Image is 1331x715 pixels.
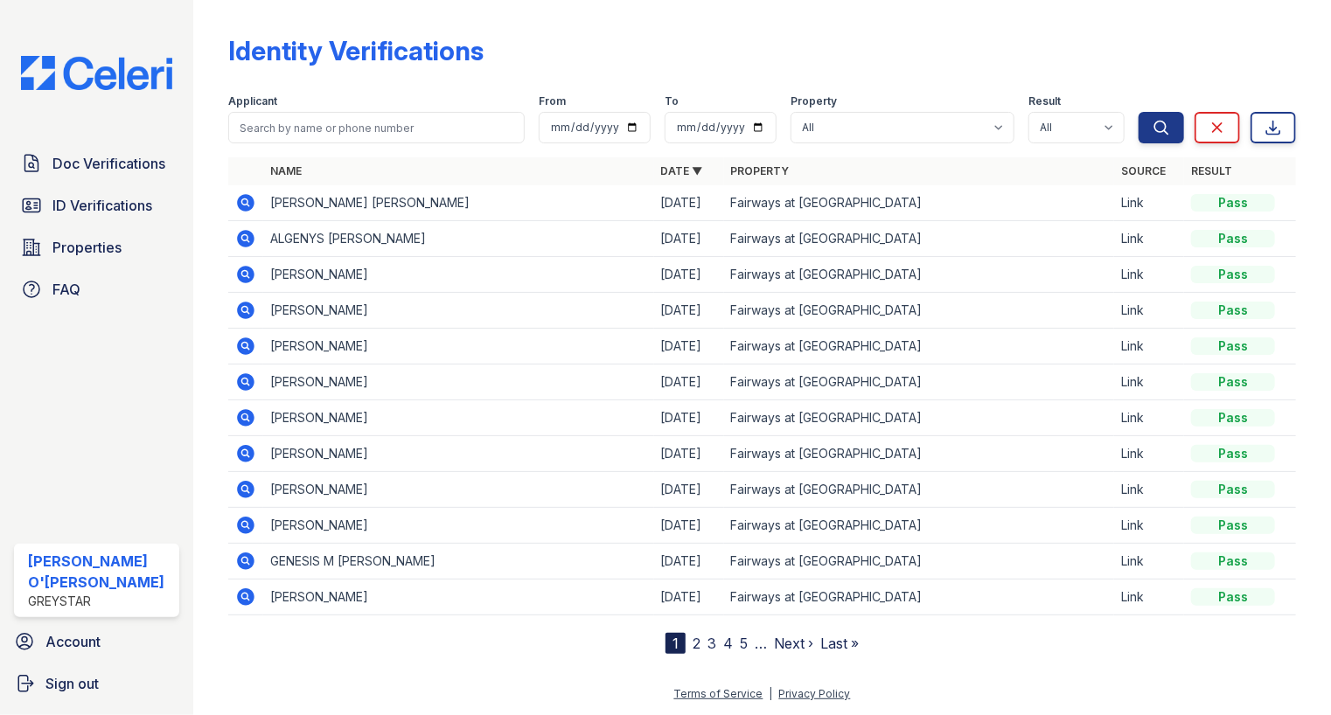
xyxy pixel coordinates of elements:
[1191,230,1275,247] div: Pass
[1114,544,1184,580] td: Link
[1191,445,1275,462] div: Pass
[1114,580,1184,615] td: Link
[654,185,724,221] td: [DATE]
[661,164,703,177] a: Date ▼
[731,164,790,177] a: Property
[724,293,1115,329] td: Fairways at [GEOGRAPHIC_DATA]
[1121,164,1166,177] a: Source
[14,146,179,181] a: Doc Verifications
[1114,221,1184,257] td: Link
[1191,194,1275,212] div: Pass
[740,635,748,652] a: 5
[724,221,1115,257] td: Fairways at [GEOGRAPHIC_DATA]
[1191,373,1275,391] div: Pass
[1191,337,1275,355] div: Pass
[1191,481,1275,498] div: Pass
[228,112,525,143] input: Search by name or phone number
[52,279,80,300] span: FAQ
[1114,185,1184,221] td: Link
[52,195,152,216] span: ID Verifications
[654,400,724,436] td: [DATE]
[270,164,302,177] a: Name
[654,257,724,293] td: [DATE]
[654,293,724,329] td: [DATE]
[263,185,654,221] td: [PERSON_NAME] [PERSON_NAME]
[723,635,733,652] a: 4
[724,580,1115,615] td: Fairways at [GEOGRAPHIC_DATA]
[724,329,1115,364] td: Fairways at [GEOGRAPHIC_DATA]
[1114,436,1184,472] td: Link
[263,508,654,544] td: [PERSON_NAME]
[14,272,179,307] a: FAQ
[45,631,101,652] span: Account
[1191,552,1275,570] div: Pass
[665,633,686,654] div: 1
[7,56,186,90] img: CE_Logo_Blue-a8612792a0a2168367f1c8372b55b34899dd931a85d93a1a3d3e32e68fde9ad4.png
[263,580,654,615] td: [PERSON_NAME]
[774,635,813,652] a: Next ›
[707,635,716,652] a: 3
[52,237,122,258] span: Properties
[791,94,837,108] label: Property
[1114,400,1184,436] td: Link
[724,364,1115,400] td: Fairways at [GEOGRAPHIC_DATA]
[45,673,99,694] span: Sign out
[263,221,654,257] td: ALGENYS [PERSON_NAME]
[7,666,186,701] a: Sign out
[14,188,179,223] a: ID Verifications
[263,364,654,400] td: [PERSON_NAME]
[755,633,767,654] span: …
[724,472,1115,508] td: Fairways at [GEOGRAPHIC_DATA]
[724,257,1115,293] td: Fairways at [GEOGRAPHIC_DATA]
[724,400,1115,436] td: Fairways at [GEOGRAPHIC_DATA]
[654,329,724,364] td: [DATE]
[770,687,773,700] div: |
[1114,508,1184,544] td: Link
[228,35,484,66] div: Identity Verifications
[1191,302,1275,319] div: Pass
[820,635,859,652] a: Last »
[263,436,654,472] td: [PERSON_NAME]
[779,687,851,700] a: Privacy Policy
[263,293,654,329] td: [PERSON_NAME]
[1191,517,1275,534] div: Pass
[1114,364,1184,400] td: Link
[654,221,724,257] td: [DATE]
[1114,329,1184,364] td: Link
[1191,266,1275,283] div: Pass
[1191,164,1232,177] a: Result
[724,508,1115,544] td: Fairways at [GEOGRAPHIC_DATA]
[654,364,724,400] td: [DATE]
[263,472,654,508] td: [PERSON_NAME]
[7,624,186,659] a: Account
[28,551,172,593] div: [PERSON_NAME] O'[PERSON_NAME]
[28,593,172,610] div: Greystar
[263,400,654,436] td: [PERSON_NAME]
[1114,257,1184,293] td: Link
[539,94,566,108] label: From
[1028,94,1061,108] label: Result
[654,436,724,472] td: [DATE]
[52,153,165,174] span: Doc Verifications
[1191,409,1275,427] div: Pass
[228,94,277,108] label: Applicant
[14,230,179,265] a: Properties
[724,436,1115,472] td: Fairways at [GEOGRAPHIC_DATA]
[263,329,654,364] td: [PERSON_NAME]
[1114,472,1184,508] td: Link
[693,635,700,652] a: 2
[1114,293,1184,329] td: Link
[1191,588,1275,606] div: Pass
[654,544,724,580] td: [DATE]
[665,94,679,108] label: To
[654,580,724,615] td: [DATE]
[263,257,654,293] td: [PERSON_NAME]
[654,472,724,508] td: [DATE]
[654,508,724,544] td: [DATE]
[263,544,654,580] td: GENESIS M [PERSON_NAME]
[724,544,1115,580] td: Fairways at [GEOGRAPHIC_DATA]
[724,185,1115,221] td: Fairways at [GEOGRAPHIC_DATA]
[674,687,763,700] a: Terms of Service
